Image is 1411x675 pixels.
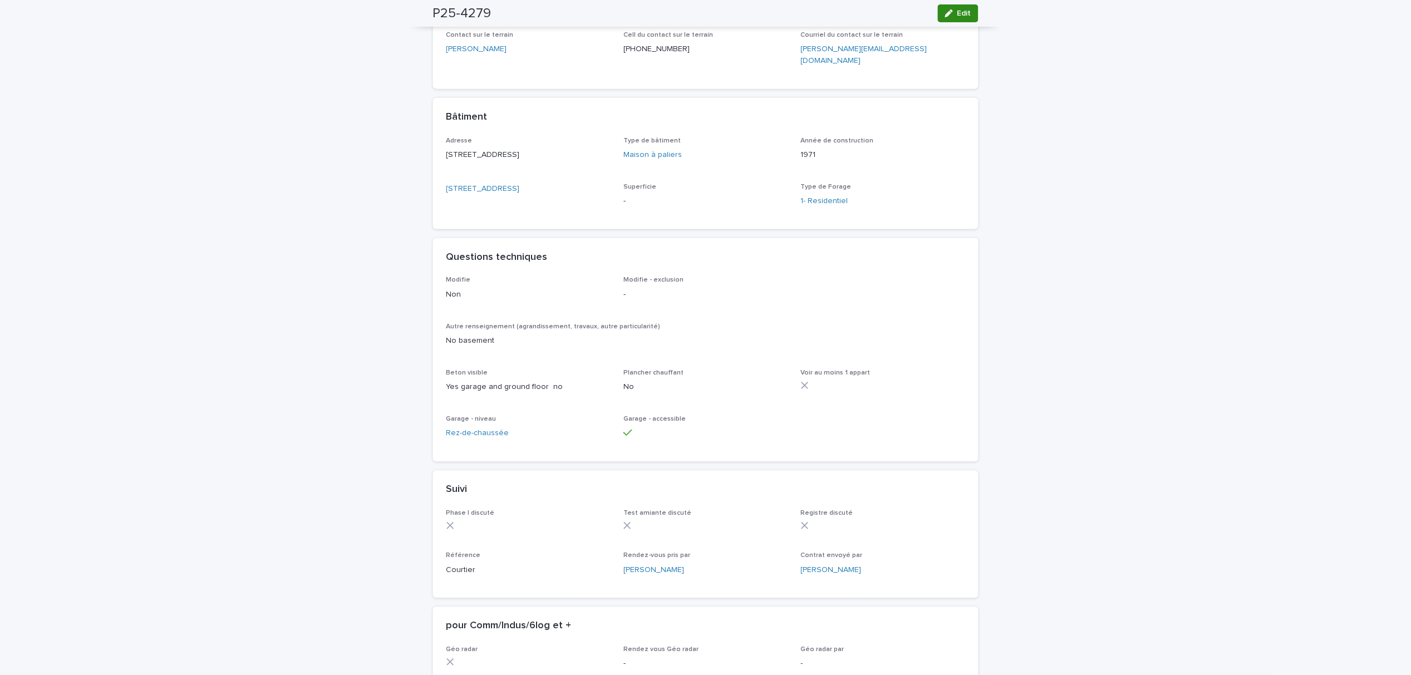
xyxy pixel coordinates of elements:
span: Beton visible [446,370,488,377]
p: [STREET_ADDRESS] [446,149,611,161]
a: Maison à paliers [623,149,682,161]
span: Modifie - exclusion [623,277,684,284]
span: Rendez-vous pris par [623,553,690,559]
h2: P25-4279 [433,6,491,22]
h2: Bâtiment [446,111,488,124]
p: - [623,658,788,670]
h2: Suivi [446,484,468,496]
span: Modifie [446,277,471,284]
span: Géo radar [446,647,478,653]
button: Edit [938,4,979,22]
h2: Questions techniques [446,252,548,264]
span: Géo radar par [801,647,844,653]
span: Edit [957,9,971,17]
a: [PERSON_NAME] [801,565,862,577]
span: Rendez vous Géo radar [623,647,699,653]
a: Rez-de-chaussée [446,428,509,440]
a: [PERSON_NAME] [623,565,684,577]
a: 1- Residentiel [801,195,848,207]
p: [PHONE_NUMBER] [623,43,788,55]
p: - [801,658,965,670]
p: 1971 [801,149,965,161]
span: Référence [446,553,481,559]
a: [PERSON_NAME][EMAIL_ADDRESS][DOMAIN_NAME] [801,45,927,65]
span: Type de Forage [801,184,852,190]
span: Garage - accessible [623,416,686,423]
p: Non [446,289,611,301]
span: Courriel du contact sur le terrain [801,32,903,38]
a: [STREET_ADDRESS] [446,183,520,195]
span: Plancher chauffant [623,370,684,377]
p: Yes garage and ground floor no [446,382,611,393]
span: Contrat envoyé par [801,553,863,559]
p: - [623,289,788,301]
span: Test amiante discuté [623,510,691,517]
span: Autre renseignement (agrandissement, travaux, autre particularité) [446,324,661,331]
span: Adresse [446,137,473,144]
a: [PERSON_NAME] [446,43,507,55]
p: Courtier [446,565,611,577]
span: Type de bâtiment [623,137,681,144]
span: Registre discuté [801,510,853,517]
span: Garage - niveau [446,416,496,423]
p: No basement [446,336,965,347]
p: No [623,382,788,393]
span: Superficie [623,184,656,190]
span: Année de construction [801,137,874,144]
span: Contact sur le terrain [446,32,514,38]
span: Cell du contact sur le terrain [623,32,713,38]
span: Voir au moins 1 appart [801,370,871,377]
h2: pour Comm/Indus/6log et + [446,620,572,633]
p: - [623,195,788,207]
span: Phase I discuté [446,510,495,517]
